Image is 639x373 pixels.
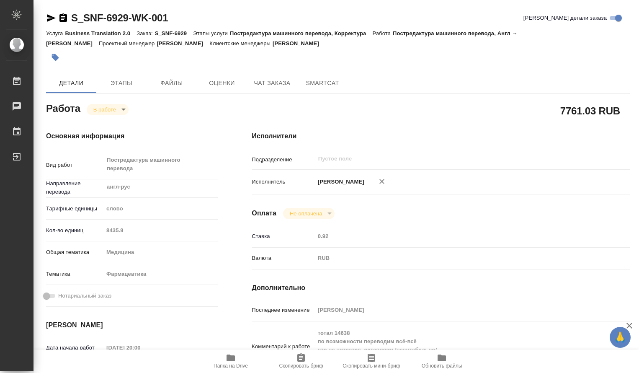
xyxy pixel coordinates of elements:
p: Комментарий к работе [252,342,314,351]
p: Проектный менеджер [99,40,157,47]
button: Скопировать ссылку [58,13,68,23]
h4: Исполнители [252,131,630,141]
p: [PERSON_NAME] [315,178,364,186]
p: Последнее изменение [252,306,314,314]
span: Этапы [101,78,142,88]
p: Работа [372,30,393,36]
span: Обновить файлы [422,363,462,369]
p: Тематика [46,270,103,278]
h4: Дополнительно [252,283,630,293]
div: Медицина [103,245,218,259]
button: 🙏 [610,327,631,348]
span: Скопировать мини-бриф [343,363,400,369]
button: Не оплачена [287,210,325,217]
input: Пустое поле [103,342,177,354]
p: Этапы услуги [193,30,230,36]
p: Валюта [252,254,314,262]
span: Файлы [152,78,192,88]
button: Папка на Drive [196,350,266,373]
h4: [PERSON_NAME] [46,320,218,330]
p: Тарифные единицы [46,205,103,213]
span: Оценки [202,78,242,88]
input: Пустое поле [315,304,598,316]
h2: 7761.03 RUB [560,104,620,118]
span: Детали [51,78,91,88]
p: Кол-во единиц [46,226,103,235]
button: Обновить файлы [407,350,477,373]
h4: Оплата [252,208,276,218]
p: Дата начала работ [46,344,103,352]
span: Нотариальный заказ [58,292,111,300]
button: Скопировать мини-бриф [336,350,407,373]
button: Добавить тэг [46,48,64,67]
p: Общая тематика [46,248,103,256]
h4: Основная информация [46,131,218,141]
div: Фармацевтика [103,267,218,281]
p: Постредактура машинного перевода, Корректура [230,30,372,36]
button: В работе [91,106,119,113]
span: Скопировать бриф [279,363,323,369]
p: Business Translation 2.0 [65,30,137,36]
textarea: тотал 14638 по возможности переводим всё-всё что не читается, оставляем /нечитабельно/ [315,326,598,365]
p: Заказ: [137,30,155,36]
span: Чат заказа [252,78,292,88]
span: SmartCat [302,78,343,88]
p: Услуга [46,30,65,36]
input: Пустое поле [315,230,598,242]
p: Исполнитель [252,178,314,186]
button: Удалить исполнителя [373,172,391,191]
p: Направление перевода [46,179,103,196]
p: Вид работ [46,161,103,169]
p: Подразделение [252,155,314,164]
div: слово [103,202,218,216]
span: [PERSON_NAME] детали заказа [523,14,607,22]
button: Скопировать бриф [266,350,336,373]
div: В работе [87,104,129,115]
button: Скопировать ссылку для ЯМессенджера [46,13,56,23]
p: Ставка [252,232,314,241]
p: [PERSON_NAME] [157,40,209,47]
span: 🙏 [613,329,627,346]
p: S_SNF-6929 [155,30,193,36]
a: S_SNF-6929-WK-001 [71,12,168,23]
p: Клиентские менеджеры [209,40,273,47]
span: Папка на Drive [214,363,248,369]
input: Пустое поле [103,224,218,236]
h2: Работа [46,100,80,115]
div: В работе [283,208,335,219]
div: RUB [315,251,598,265]
input: Пустое поле [317,154,579,164]
p: [PERSON_NAME] [273,40,325,47]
